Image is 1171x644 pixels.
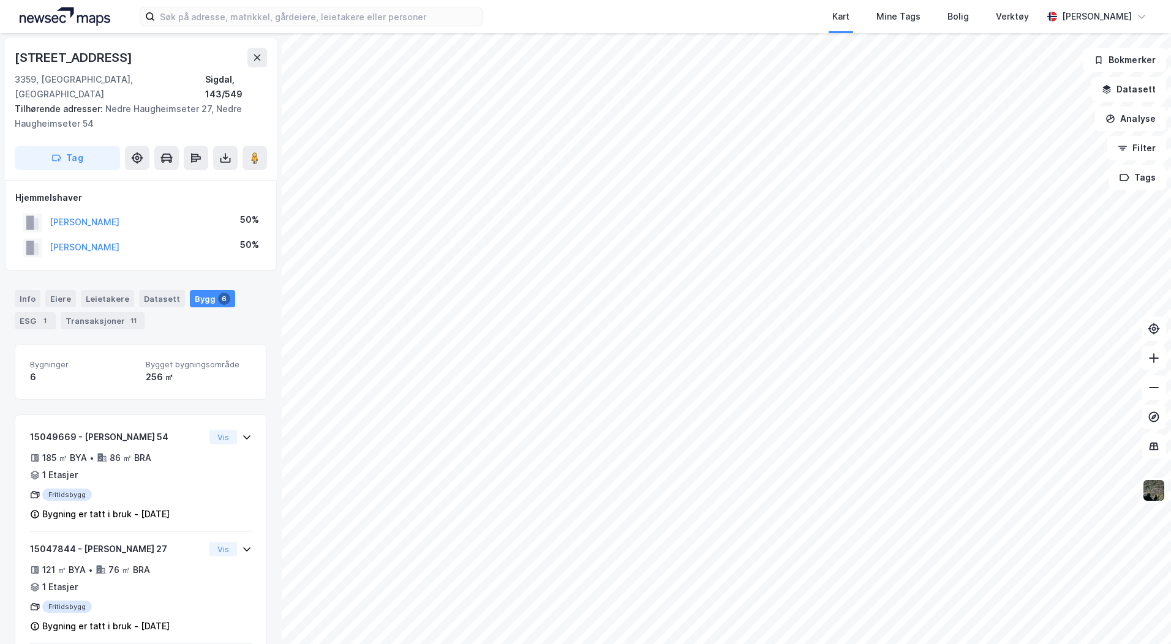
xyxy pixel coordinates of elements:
div: Nedre Haugheimseter 27, Nedre Haugheimseter 54 [15,102,257,131]
div: Bygning er tatt i bruk - [DATE] [42,507,170,522]
div: 6 [30,370,136,384]
div: [STREET_ADDRESS] [15,48,135,67]
button: Vis [209,542,237,556]
div: Transaksjoner [61,312,145,329]
div: Hjemmelshaver [15,190,266,205]
div: Bygning er tatt i bruk - [DATE] [42,619,170,634]
iframe: Chat Widget [1110,585,1171,644]
button: Datasett [1091,77,1166,102]
span: Bygninger [30,359,136,370]
div: Kontrollprogram for chat [1110,585,1171,644]
div: 256 ㎡ [146,370,252,384]
div: 50% [240,212,259,227]
button: Vis [209,430,237,444]
button: Tag [15,146,120,170]
div: 86 ㎡ BRA [110,451,151,465]
div: Bolig [947,9,969,24]
input: Søk på adresse, matrikkel, gårdeiere, leietakere eller personer [155,7,482,26]
div: 15049669 - [PERSON_NAME] 54 [30,430,205,444]
div: Leietakere [81,290,134,307]
div: 6 [218,293,230,305]
div: • [88,565,93,575]
div: [PERSON_NAME] [1062,9,1132,24]
div: ESG [15,312,56,329]
div: 121 ㎡ BYA [42,563,86,577]
div: Eiere [45,290,76,307]
div: • [89,453,94,463]
button: Tags [1109,165,1166,190]
span: Bygget bygningsområde [146,359,252,370]
div: 15047844 - [PERSON_NAME] 27 [30,542,205,556]
div: Mine Tags [876,9,921,24]
button: Analyse [1095,107,1166,131]
div: Datasett [139,290,185,307]
div: 1 Etasjer [42,468,78,482]
div: 11 [127,315,140,327]
div: 76 ㎡ BRA [108,563,150,577]
img: 9k= [1142,479,1165,502]
div: Kart [832,9,849,24]
div: Sigdal, 143/549 [205,72,267,102]
div: 50% [240,238,259,252]
img: logo.a4113a55bc3d86da70a041830d287a7e.svg [20,7,110,26]
div: 185 ㎡ BYA [42,451,87,465]
div: 3359, [GEOGRAPHIC_DATA], [GEOGRAPHIC_DATA] [15,72,205,102]
span: Tilhørende adresser: [15,103,105,114]
button: Bokmerker [1083,48,1166,72]
div: 1 Etasjer [42,580,78,594]
div: Verktøy [996,9,1029,24]
div: 1 [39,315,51,327]
div: Bygg [190,290,235,307]
div: Info [15,290,40,307]
button: Filter [1107,136,1166,160]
